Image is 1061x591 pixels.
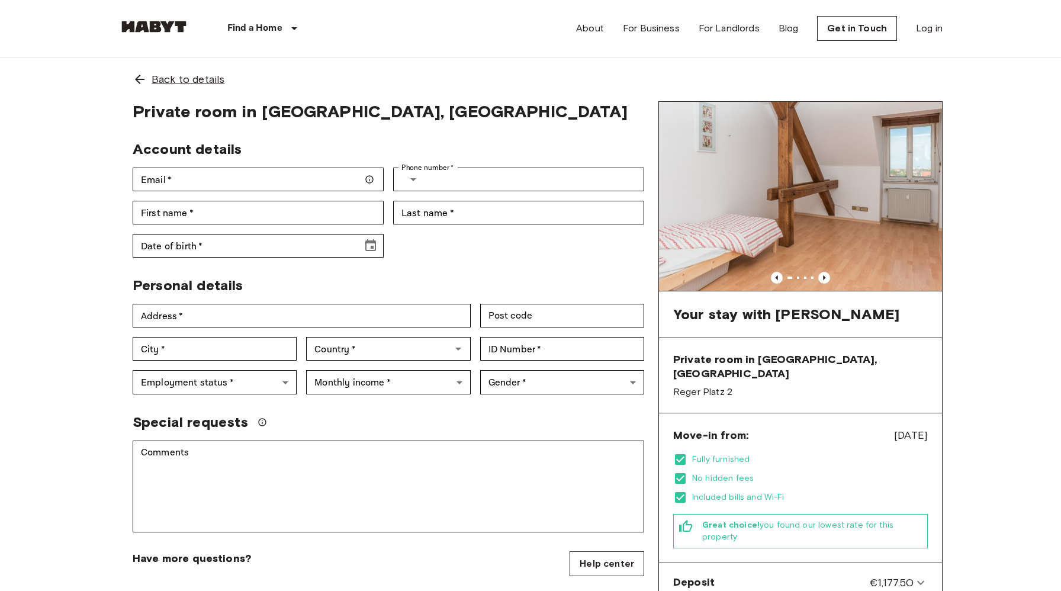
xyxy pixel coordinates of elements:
a: Back to details [118,57,943,101]
span: Fully furnished [692,454,928,465]
div: City [133,337,297,361]
button: Previous image [818,272,830,284]
svg: Make sure your email is correct — we'll send your booking details there. [365,175,374,184]
img: Habyt [118,21,189,33]
div: Last name [393,201,644,224]
span: Personal details [133,277,243,294]
div: First name [133,201,384,224]
div: Comments [133,441,644,532]
span: Deposit [673,575,715,590]
p: Find a Home [227,21,282,36]
span: [DATE] [894,428,928,443]
button: Select country [401,168,425,191]
div: Email [133,168,384,191]
b: Great choice! [702,520,760,530]
span: Special requests [133,413,248,431]
span: Move-in from: [673,428,748,442]
span: No hidden fees [692,473,928,484]
a: For Landlords [699,21,760,36]
span: Account details [133,140,242,158]
span: €1,177.50 [870,575,914,590]
a: Get in Touch [817,16,897,41]
svg: We'll do our best to accommodate your request, but please note we can't guarantee it will be poss... [258,417,267,427]
a: For Business [623,21,680,36]
span: Your stay with [PERSON_NAME] [673,306,899,323]
span: you found our lowest rate for this property [702,519,922,543]
span: Included bills and Wi-Fi [692,492,928,503]
span: Private room in [GEOGRAPHIC_DATA], [GEOGRAPHIC_DATA] [673,352,928,381]
div: ID Number [480,337,644,361]
label: Phone number [401,162,454,173]
button: Previous image [771,272,783,284]
a: Blog [779,21,799,36]
a: Log in [916,21,943,36]
button: Choose date [359,234,382,258]
span: Reger Platz 2 [673,386,928,399]
a: Help center [570,551,644,576]
span: Back to details [152,72,224,87]
div: Address [133,304,471,327]
a: About [576,21,604,36]
img: Marketing picture of unit DE-02-033-02M [659,102,942,291]
span: Have more questions? [133,551,251,566]
span: Private room in [GEOGRAPHIC_DATA], [GEOGRAPHIC_DATA] [133,101,644,121]
button: Open [450,341,467,357]
div: Post code [480,304,644,327]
